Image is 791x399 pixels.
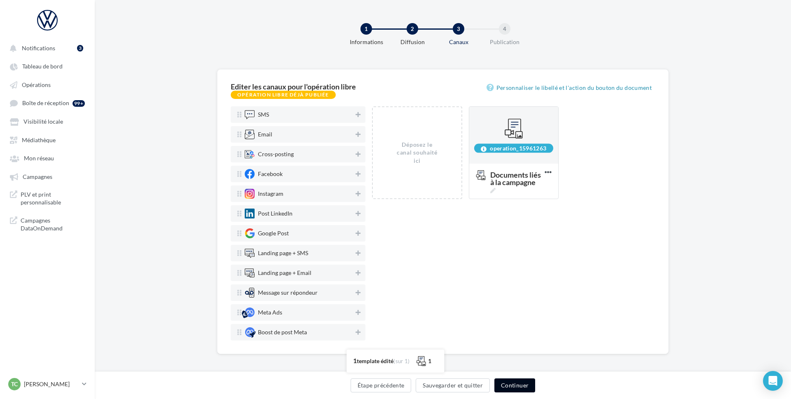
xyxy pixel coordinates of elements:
[357,357,393,364] span: template édité
[23,118,63,125] span: Visibilité locale
[77,45,83,52] div: 3
[258,250,308,256] div: Landing page + SMS
[11,380,18,388] span: TC
[360,23,372,35] div: 1
[21,216,85,232] span: Campagnes DataOnDemand
[5,77,90,92] a: Opérations
[5,40,87,55] button: Notifications 3
[21,190,85,207] span: PLV et print personnalisable
[258,329,307,335] div: Boost de post Meta
[353,357,357,364] span: 1
[24,155,54,162] span: Mon réseau
[407,23,418,35] div: 2
[416,378,490,392] button: Sauvegarder et quitter
[73,100,85,107] div: 99+
[22,81,51,88] span: Opérations
[258,151,294,157] div: Cross-posting
[5,169,90,184] a: Campagnes
[393,358,410,364] span: (sur 1)
[5,187,90,210] a: PLV et print personnalisable
[490,171,541,193] span: Documents liés à la campagne
[24,380,79,388] p: [PERSON_NAME]
[5,132,90,147] a: Médiathèque
[231,91,336,99] div: Opération libre déjà publiée
[428,357,431,365] div: 1
[23,173,52,180] span: Campagnes
[258,191,283,197] div: Instagram
[258,211,293,216] div: Post LinkedIn
[258,171,283,177] div: Facebook
[258,230,289,236] div: Google Post
[351,378,412,392] button: Étape précédente
[5,95,90,110] a: Boîte de réception 99+
[499,23,510,35] div: 4
[5,150,90,165] a: Mon réseau
[487,83,655,93] a: Personnaliser le libellé et l'action du bouton du document
[763,371,783,391] div: Open Intercom Messenger
[474,144,553,153] div: operation_15961263
[386,38,439,46] div: Diffusion
[5,213,90,236] a: Campagnes DataOnDemand
[453,23,464,35] div: 3
[5,59,90,73] a: Tableau de bord
[494,378,535,392] button: Continuer
[432,38,485,46] div: Canaux
[5,114,90,129] a: Visibilité locale
[258,131,272,137] div: Email
[7,376,88,392] a: TC [PERSON_NAME]
[258,270,311,276] div: Landing page + Email
[22,45,55,52] span: Notifications
[476,171,545,180] span: Documents liés à la campagne
[22,136,56,143] span: Médiathèque
[22,100,69,107] span: Boîte de réception
[22,63,63,70] span: Tableau de bord
[258,290,318,296] div: Message sur répondeur
[231,83,356,90] div: Editer les canaux pour l'opération libre
[395,141,439,164] div: Déposez le canal souhaité ici
[258,112,269,117] div: SMS
[258,310,282,315] div: Meta Ads
[478,38,531,46] div: Publication
[340,38,393,46] div: Informations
